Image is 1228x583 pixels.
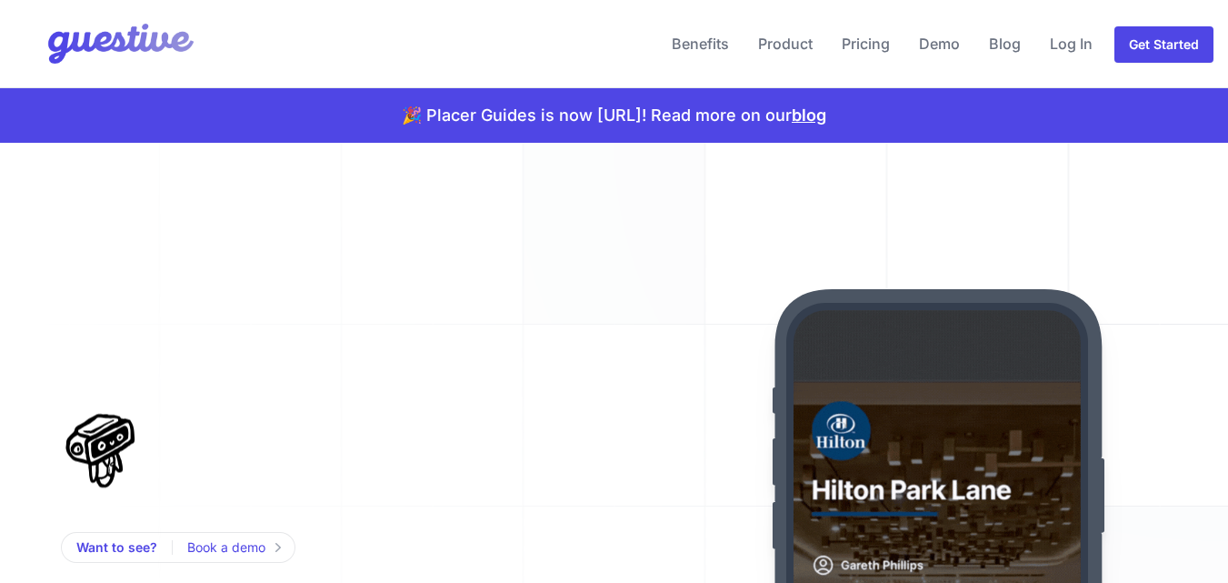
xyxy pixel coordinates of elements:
[834,22,897,65] a: Pricing
[1114,26,1213,63] a: Get Started
[1043,22,1100,65] a: Log In
[664,22,736,65] a: Benefits
[912,22,967,65] a: Demo
[751,22,820,65] a: Product
[187,537,280,558] a: Book a demo
[982,22,1028,65] a: Blog
[402,103,826,128] p: 🎉 Placer Guides is now [URL]! Read more on our
[15,7,198,80] img: Your Company
[792,106,826,125] a: blog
